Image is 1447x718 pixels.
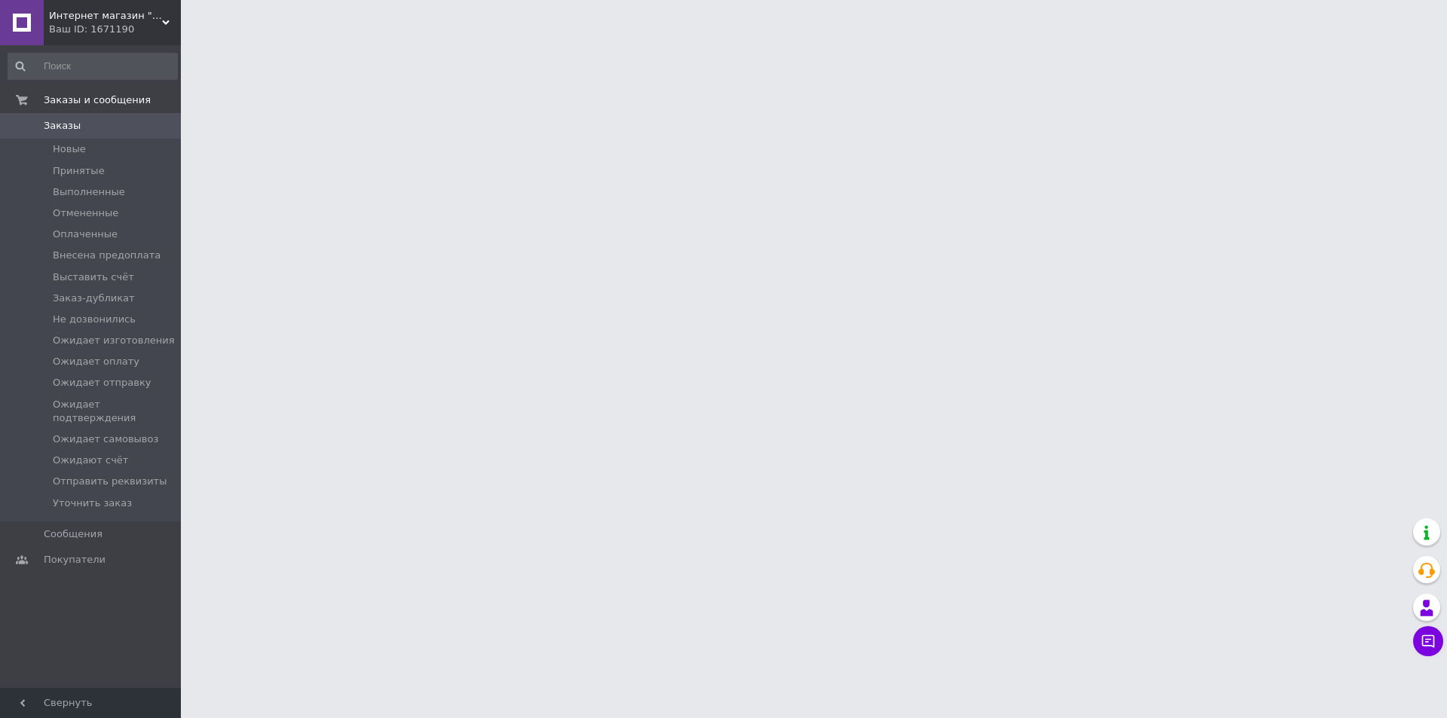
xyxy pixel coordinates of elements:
[8,53,178,80] input: Поиск
[53,496,132,510] span: Уточнить заказ
[53,454,128,467] span: Ожидают счёт
[44,527,102,541] span: Сообщения
[53,185,125,199] span: Выполненные
[53,432,158,446] span: Ожидает самовывоз
[53,249,161,262] span: Внесена предоплата
[49,9,162,23] span: Интернет магазин "ЦОДНТИ"
[53,270,134,284] span: Выставить счёт
[53,376,151,390] span: Ожидает отправку
[44,553,106,567] span: Покупатели
[53,206,118,220] span: Отмененные
[1413,626,1443,656] button: Чат с покупателем
[53,334,174,347] span: Ожидает изготовления
[53,292,135,305] span: Заказ-дубликат
[44,93,151,107] span: Заказы и сообщения
[53,475,167,488] span: Отправить реквизиты
[53,313,136,326] span: Не дозвонились
[53,355,139,368] span: Ожидает оплату
[53,228,118,241] span: Оплаченные
[44,119,81,133] span: Заказы
[49,23,181,36] div: Ваш ID: 1671190
[53,164,105,178] span: Принятые
[53,398,176,425] span: Ожидает подтверждения
[53,142,86,156] span: Новые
